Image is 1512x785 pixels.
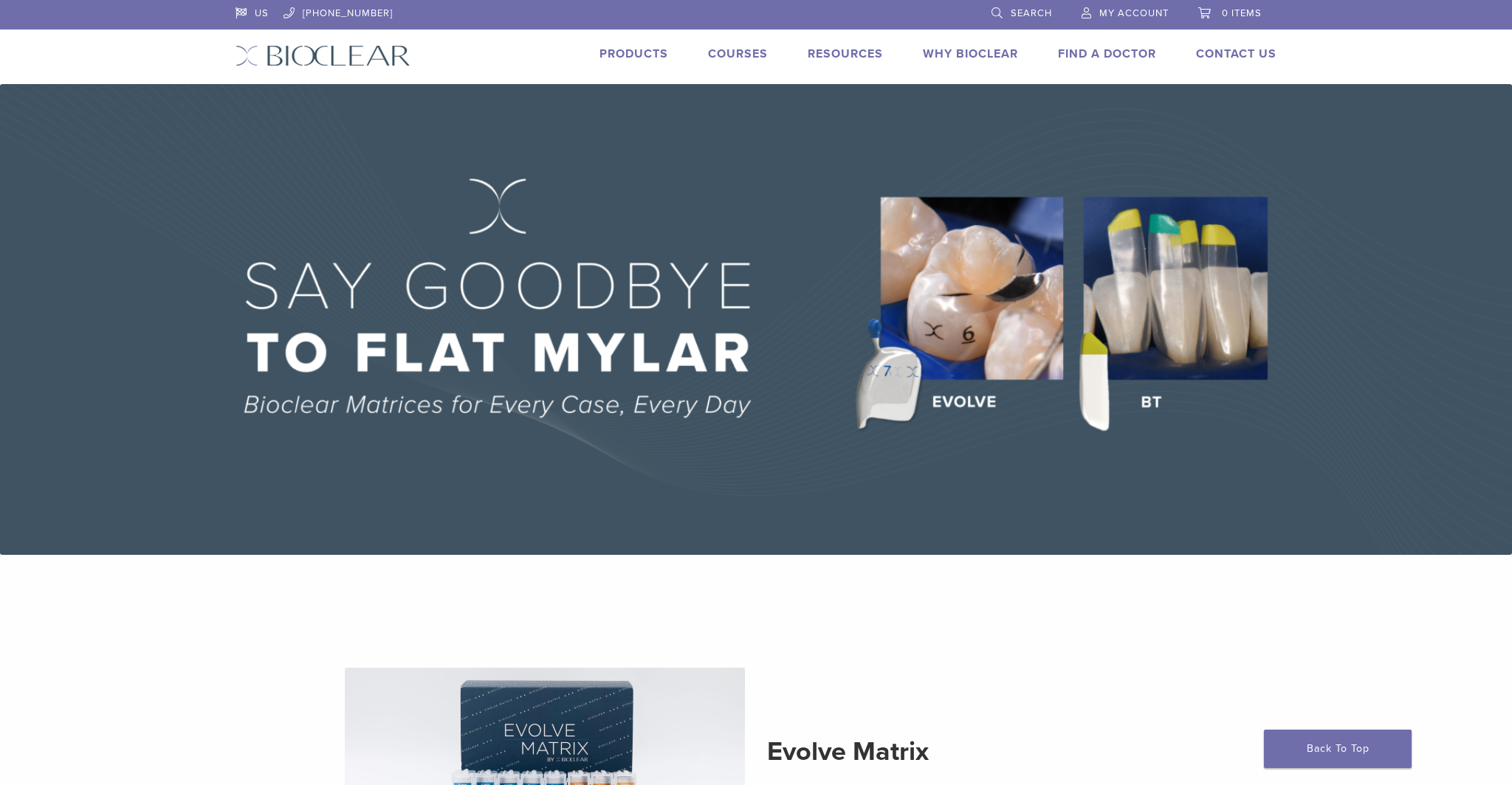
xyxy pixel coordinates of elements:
[767,734,1168,770] h2: Evolve Matrix
[1099,7,1169,19] span: My Account
[1196,46,1276,61] a: Contact Us
[599,46,668,61] a: Products
[808,46,883,61] a: Resources
[1011,7,1052,19] span: Search
[1222,7,1262,19] span: 0 items
[236,45,410,66] img: Bioclear
[923,46,1018,61] a: Why Bioclear
[708,46,768,61] a: Courses
[1058,46,1156,61] a: Find A Doctor
[1264,730,1412,768] a: Back To Top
